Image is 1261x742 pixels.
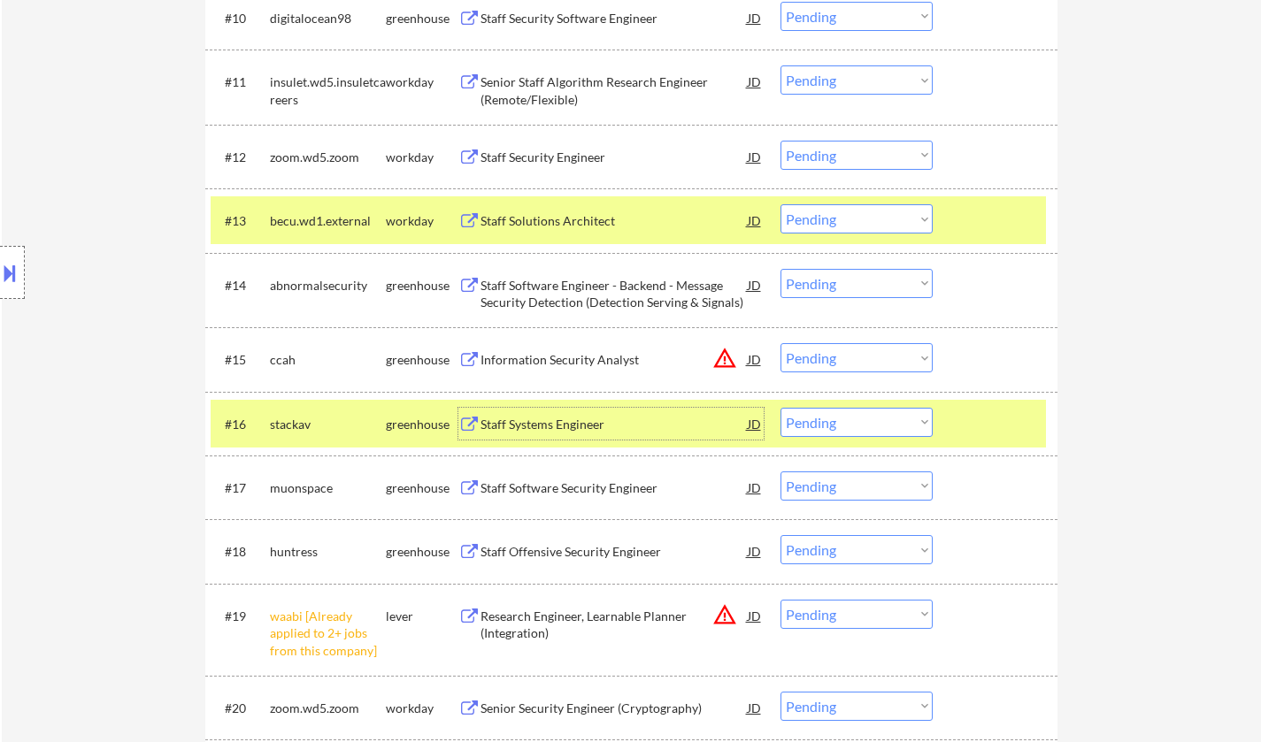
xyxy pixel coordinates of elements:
button: warning_amber [712,602,737,627]
div: greenhouse [386,277,458,295]
div: JD [746,269,764,301]
div: JD [746,408,764,440]
div: Staff Offensive Security Engineer [481,543,748,561]
div: Staff Solutions Architect [481,212,748,230]
div: JD [746,2,764,34]
div: greenhouse [386,351,458,369]
div: greenhouse [386,543,458,561]
div: JD [746,692,764,723]
div: workday [386,700,458,717]
div: Staff Software Engineer - Backend - Message Security Detection (Detection Serving & Signals) [481,277,748,311]
div: Information Security Analyst [481,351,748,369]
div: workday [386,73,458,91]
div: #18 [225,543,256,561]
div: #20 [225,700,256,717]
div: Staff Software Security Engineer [481,479,748,497]
div: greenhouse [386,479,458,497]
div: abnormalsecurity [270,277,386,295]
div: JD [746,471,764,503]
div: Senior Security Engineer (Cryptography) [481,700,748,717]
div: workday [386,212,458,230]
div: Senior Staff Algorithm Research Engineer (Remote/Flexible) [481,73,748,108]
div: becu.wd1.external [270,212,386,230]
div: zoom.wd5.zoom [270,700,386,717]
div: #10 [225,10,256,27]
div: JD [746,141,764,172]
div: JD [746,343,764,375]
div: muonspace [270,479,386,497]
div: workday [386,149,458,166]
div: Staff Security Software Engineer [481,10,748,27]
div: digitalocean98 [270,10,386,27]
div: waabi [Already applied to 2+ jobs from this company] [270,608,386,660]
div: JD [746,600,764,631]
div: stackav [270,416,386,433]
div: greenhouse [386,10,458,27]
div: greenhouse [386,416,458,433]
div: Research Engineer, Learnable Planner (Integration) [481,608,748,642]
div: JD [746,204,764,236]
div: Staff Systems Engineer [481,416,748,433]
div: JD [746,535,764,567]
div: ccah [270,351,386,369]
div: lever [386,608,458,625]
div: huntress [270,543,386,561]
button: warning_amber [712,346,737,371]
div: zoom.wd5.zoom [270,149,386,166]
div: Staff Security Engineer [481,149,748,166]
div: #19 [225,608,256,625]
div: JD [746,65,764,97]
div: #11 [225,73,256,91]
div: #17 [225,479,256,497]
div: insulet.wd5.insuletcareers [270,73,386,108]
